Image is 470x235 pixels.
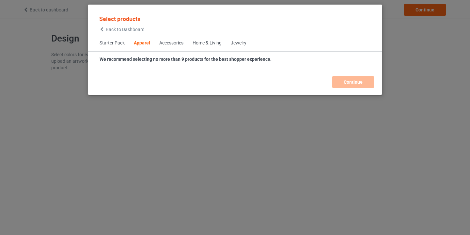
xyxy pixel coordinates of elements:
[95,35,129,51] span: Starter Pack
[193,40,222,46] div: Home & Living
[159,40,183,46] div: Accessories
[134,40,150,46] div: Apparel
[100,57,272,62] strong: We recommend selecting no more than 9 products for the best shopper experience.
[106,27,145,32] span: Back to Dashboard
[99,15,140,22] span: Select products
[231,40,246,46] div: Jewelry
